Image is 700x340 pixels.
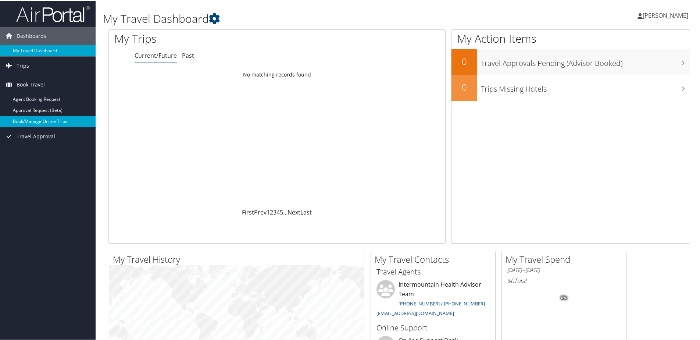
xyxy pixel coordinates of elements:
span: [PERSON_NAME] [643,11,688,19]
a: 0Trips Missing Hotels [451,74,690,100]
h3: Travel Agents [376,266,490,276]
a: First [242,208,254,216]
a: Past [182,51,194,59]
h3: Travel Approvals Pending (Advisor Booked) [481,54,690,68]
span: … [283,208,287,216]
a: Next [287,208,300,216]
h6: [DATE] - [DATE] [507,266,621,273]
span: $0 [507,276,514,284]
li: Intermountain Health Advisor Team [373,279,493,319]
h1: My Travel Dashboard [103,10,498,26]
h1: My Trips [114,30,300,46]
span: Trips [17,56,29,74]
a: 4 [276,208,280,216]
h1: My Action Items [451,30,690,46]
h6: Total [507,276,621,284]
h2: 0 [451,80,477,93]
a: [EMAIL_ADDRESS][DOMAIN_NAME] [376,309,454,316]
span: Book Travel [17,75,45,93]
h3: Trips Missing Hotels [481,79,690,93]
a: [PHONE_NUMBER] / [PHONE_NUMBER] [399,300,485,306]
h2: My Travel Spend [506,252,626,265]
a: 0Travel Approvals Pending (Advisor Booked) [451,49,690,74]
td: No matching records found [109,67,445,81]
h2: My Travel History [113,252,364,265]
span: Dashboards [17,26,46,45]
a: Current/Future [135,51,177,59]
span: Travel Approval [17,127,55,145]
a: 3 [273,208,276,216]
tspan: 0% [561,295,567,300]
a: Prev [254,208,267,216]
h2: 0 [451,54,477,67]
a: Last [300,208,312,216]
a: [PERSON_NAME] [637,4,696,26]
a: 1 [267,208,270,216]
h2: My Travel Contacts [375,252,495,265]
h3: Online Support [376,322,490,332]
img: airportal-logo.png [16,5,90,22]
a: 2 [270,208,273,216]
a: 5 [280,208,283,216]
